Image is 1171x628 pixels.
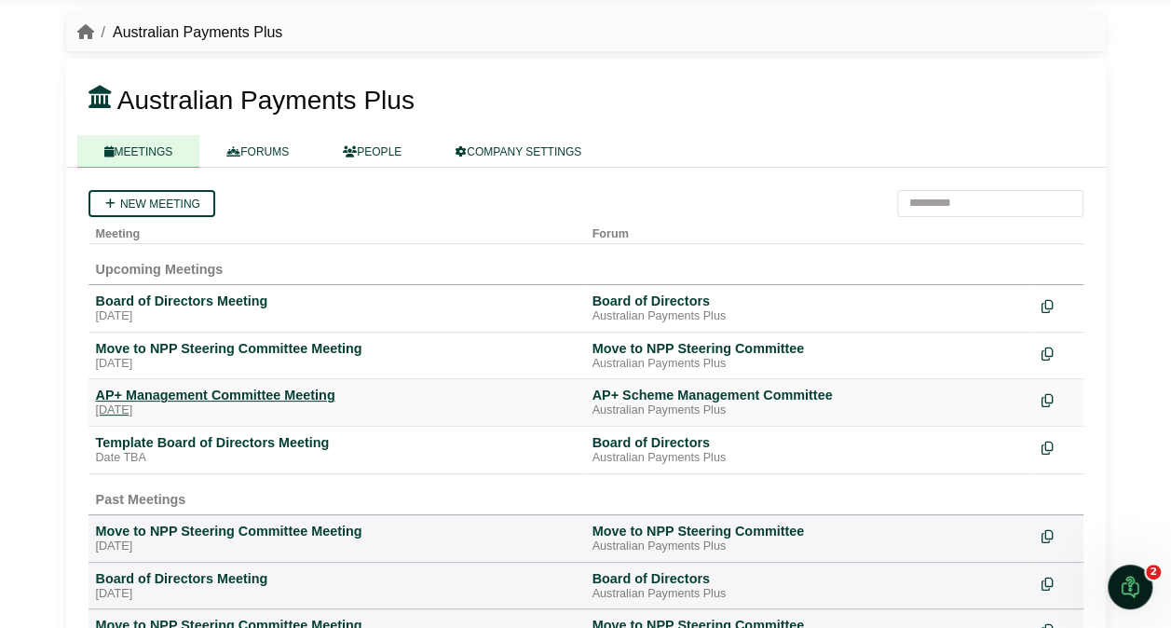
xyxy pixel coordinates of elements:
[592,387,1027,418] a: AP+ Scheme Management Committee Australian Payments Plus
[96,403,578,418] div: [DATE]
[77,135,200,168] a: MEETINGS
[89,473,1083,514] td: Past Meetings
[1108,565,1152,609] iframe: Intercom live chat
[96,523,578,539] div: Move to NPP Steering Committee Meeting
[592,293,1027,324] a: Board of Directors Australian Payments Plus
[96,570,578,587] div: Board of Directors Meeting
[117,86,415,115] span: Australian Payments Plus
[96,387,578,403] div: AP+ Management Committee Meeting
[89,217,585,244] th: Meeting
[592,539,1027,554] div: Australian Payments Plus
[1042,570,1076,595] div: Make a copy
[96,570,578,602] a: Board of Directors Meeting [DATE]
[585,217,1034,244] th: Forum
[592,434,1027,466] a: Board of Directors Australian Payments Plus
[592,523,1027,554] a: Move to NPP Steering Committee Australian Payments Plus
[429,135,608,168] a: COMPANY SETTINGS
[592,570,1027,587] div: Board of Directors
[1042,387,1076,412] div: Make a copy
[592,587,1027,602] div: Australian Payments Plus
[96,387,578,418] a: AP+ Management Committee Meeting [DATE]
[592,340,1027,372] a: Move to NPP Steering Committee Australian Payments Plus
[592,357,1027,372] div: Australian Payments Plus
[1042,293,1076,318] div: Make a copy
[96,434,578,451] div: Template Board of Directors Meeting
[1146,565,1161,580] span: 2
[96,309,578,324] div: [DATE]
[94,20,283,45] li: Australian Payments Plus
[96,587,578,602] div: [DATE]
[96,523,578,554] a: Move to NPP Steering Committee Meeting [DATE]
[316,135,429,168] a: PEOPLE
[96,357,578,372] div: [DATE]
[592,387,1027,403] div: AP+ Scheme Management Committee
[592,293,1027,309] div: Board of Directors
[592,451,1027,466] div: Australian Payments Plus
[96,293,578,309] div: Board of Directors Meeting
[592,523,1027,539] div: Move to NPP Steering Committee
[1042,434,1076,459] div: Make a copy
[77,20,283,45] nav: breadcrumb
[89,190,215,217] a: New meeting
[592,340,1027,357] div: Move to NPP Steering Committee
[592,403,1027,418] div: Australian Payments Plus
[592,570,1027,602] a: Board of Directors Australian Payments Plus
[96,340,578,357] div: Move to NPP Steering Committee Meeting
[592,309,1027,324] div: Australian Payments Plus
[1042,340,1076,365] div: Make a copy
[592,434,1027,451] div: Board of Directors
[89,243,1083,284] td: Upcoming Meetings
[96,451,578,466] div: Date TBA
[96,539,578,554] div: [DATE]
[96,293,578,324] a: Board of Directors Meeting [DATE]
[96,340,578,372] a: Move to NPP Steering Committee Meeting [DATE]
[199,135,316,168] a: FORUMS
[1042,523,1076,548] div: Make a copy
[96,434,578,466] a: Template Board of Directors Meeting Date TBA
